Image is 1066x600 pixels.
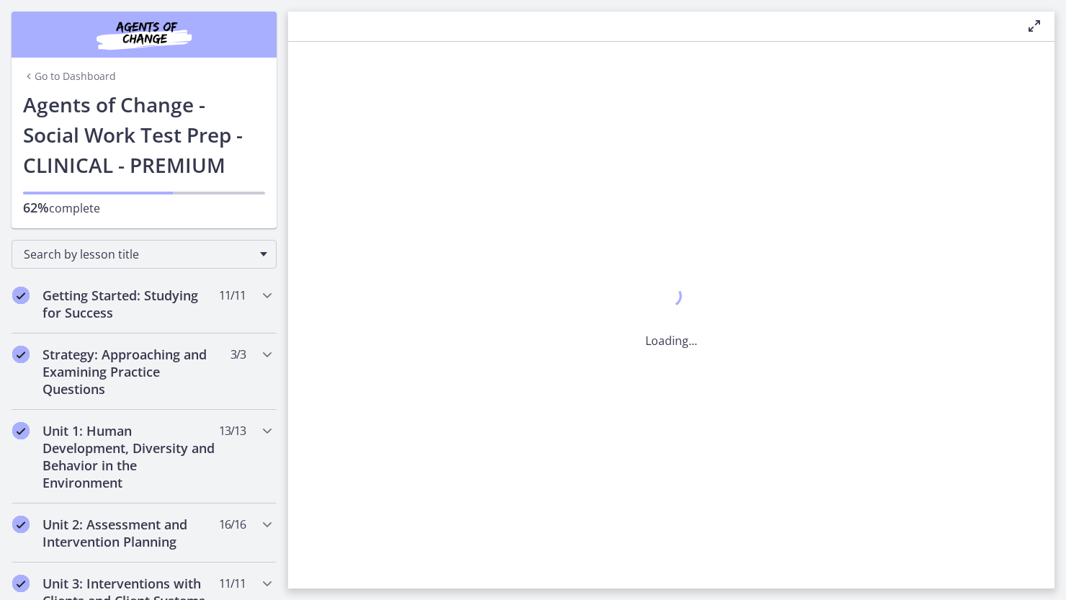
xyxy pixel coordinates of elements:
[42,346,218,398] h2: Strategy: Approaching and Examining Practice Questions
[23,89,265,180] h1: Agents of Change - Social Work Test Prep - CLINICAL - PREMIUM
[12,575,30,592] i: Completed
[645,282,697,315] div: 1
[12,516,30,533] i: Completed
[645,332,697,349] p: Loading...
[42,516,218,550] h2: Unit 2: Assessment and Intervention Planning
[12,240,277,269] div: Search by lesson title
[12,287,30,304] i: Completed
[42,287,218,321] h2: Getting Started: Studying for Success
[219,516,246,533] span: 16 / 16
[24,246,253,262] span: Search by lesson title
[12,422,30,439] i: Completed
[23,69,116,84] a: Go to Dashboard
[230,346,246,363] span: 3 / 3
[23,199,49,216] span: 62%
[219,422,246,439] span: 13 / 13
[219,575,246,592] span: 11 / 11
[12,346,30,363] i: Completed
[219,287,246,304] span: 11 / 11
[23,199,265,217] p: complete
[58,17,230,52] img: Agents of Change Social Work Test Prep
[42,422,218,491] h2: Unit 1: Human Development, Diversity and Behavior in the Environment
